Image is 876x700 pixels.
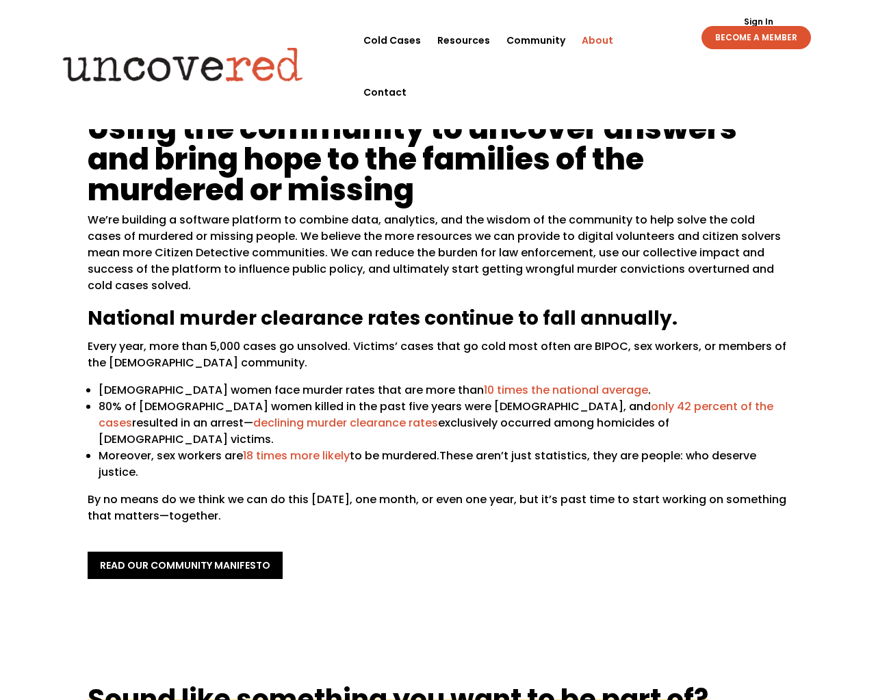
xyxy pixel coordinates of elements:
[51,38,315,91] img: Uncovered logo
[99,448,756,480] span: These aren’t just statistics, they are people: who deserve justice.
[253,415,438,431] a: declining murder clearance rates
[437,14,490,66] a: Resources
[363,14,421,66] a: Cold Cases
[88,338,786,371] span: Every year, more than 5,000 cases go unsolved. Victims’ cases that go cold most often are BIPOC, ...
[99,382,651,398] span: [DEMOGRAPHIC_DATA] women face murder rates that are more than .
[88,552,283,579] a: read our community manifesto
[363,66,407,118] a: Contact
[88,305,678,332] span: National murder clearance rates continue to fall annually.
[243,448,350,463] a: 18 times more likely
[88,492,786,524] span: By no means do we think we can do this [DATE], one month, or even one year, but it’s past time to...
[99,399,773,447] span: 80% of [DEMOGRAPHIC_DATA] women killed in the past five years were [DEMOGRAPHIC_DATA], and result...
[99,399,773,431] a: only 42 percent of the cases
[736,18,781,26] a: Sign In
[88,113,788,212] h1: Using the community to uncover answers and bring hope to the families of the murdered or missing
[701,26,811,49] a: BECOME A MEMBER
[506,14,565,66] a: Community
[582,14,613,66] a: About
[99,448,439,463] span: Moreover, sex workers are to be murdered.
[484,382,648,398] a: 10 times the national average
[88,212,788,305] p: We’re building a software platform to combine data, analytics, and the wisdom of the community to...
